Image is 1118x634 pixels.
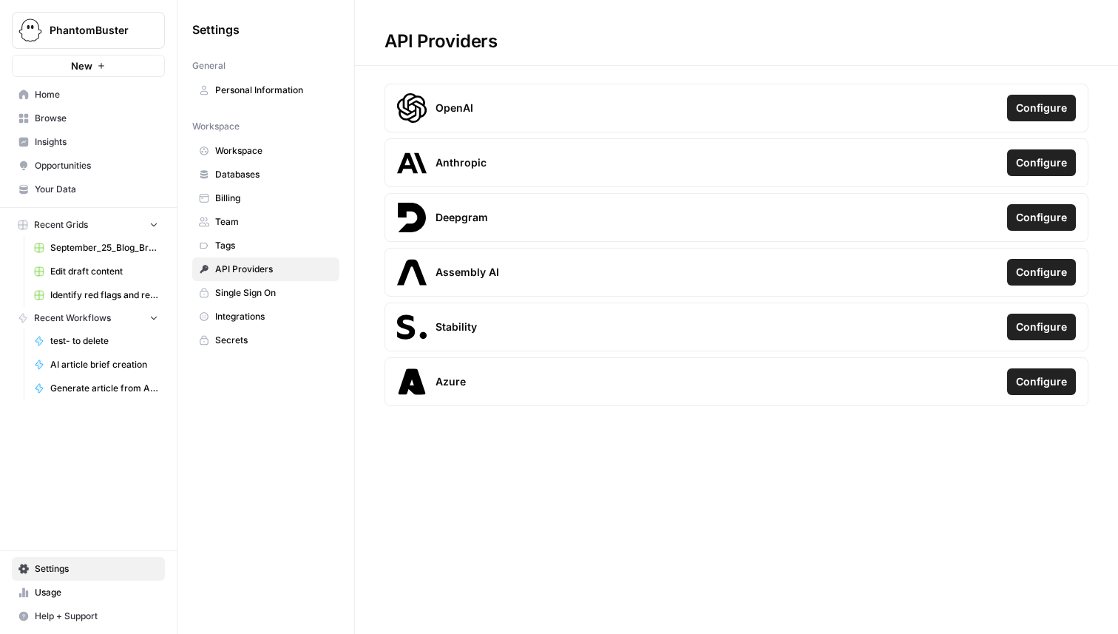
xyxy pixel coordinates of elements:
[192,139,339,163] a: Workspace
[12,55,165,77] button: New
[192,78,339,102] a: Personal Information
[192,281,339,305] a: Single Sign On
[215,334,333,347] span: Secrets
[192,186,339,210] a: Billing
[12,130,165,154] a: Insights
[50,382,158,395] span: Generate article from AI brief- final
[35,135,158,149] span: Insights
[192,328,339,352] a: Secrets
[27,377,165,400] a: Generate article from AI brief- final
[35,183,158,196] span: Your Data
[215,84,333,97] span: Personal Information
[35,586,158,599] span: Usage
[27,353,165,377] a: AI article brief creation
[27,260,165,283] a: Edit draft content
[215,286,333,300] span: Single Sign On
[35,88,158,101] span: Home
[12,557,165,581] a: Settings
[35,610,158,623] span: Help + Support
[50,23,139,38] span: PhantomBuster
[1007,314,1076,340] button: Configure
[1016,320,1067,334] span: Configure
[12,178,165,201] a: Your Data
[12,107,165,130] a: Browse
[215,215,333,229] span: Team
[27,283,165,307] a: Identify red flags and rewrite: Brand alignment editor Grid
[12,581,165,604] a: Usage
[436,155,487,170] span: Anthropic
[215,310,333,323] span: Integrations
[192,305,339,328] a: Integrations
[27,329,165,353] a: test- to delete
[50,334,158,348] span: test- to delete
[50,358,158,371] span: AI article brief creation
[12,604,165,628] button: Help + Support
[436,265,499,280] span: Assembly AI
[12,214,165,236] button: Recent Grids
[35,112,158,125] span: Browse
[12,154,165,178] a: Opportunities
[1016,265,1067,280] span: Configure
[215,239,333,252] span: Tags
[27,236,165,260] a: September_25_Blog_Briefs.csv
[1016,374,1067,389] span: Configure
[215,263,333,276] span: API Providers
[1007,259,1076,286] button: Configure
[1007,368,1076,395] button: Configure
[436,320,477,334] span: Stability
[35,159,158,172] span: Opportunities
[12,12,165,49] button: Workspace: PhantomBuster
[1016,101,1067,115] span: Configure
[436,210,488,225] span: Deepgram
[192,163,339,186] a: Databases
[1016,210,1067,225] span: Configure
[192,257,339,281] a: API Providers
[17,17,44,44] img: PhantomBuster Logo
[192,120,240,133] span: Workspace
[50,265,158,278] span: Edit draft content
[436,374,466,389] span: Azure
[192,234,339,257] a: Tags
[12,83,165,107] a: Home
[50,289,158,302] span: Identify red flags and rewrite: Brand alignment editor Grid
[50,241,158,254] span: September_25_Blog_Briefs.csv
[1007,149,1076,176] button: Configure
[192,21,240,38] span: Settings
[34,311,111,325] span: Recent Workflows
[215,144,333,158] span: Workspace
[1007,204,1076,231] button: Configure
[436,101,473,115] span: OpenAI
[71,58,92,73] span: New
[192,59,226,72] span: General
[355,30,527,53] div: API Providers
[1007,95,1076,121] button: Configure
[215,192,333,205] span: Billing
[192,210,339,234] a: Team
[12,307,165,329] button: Recent Workflows
[34,218,88,232] span: Recent Grids
[215,168,333,181] span: Databases
[1016,155,1067,170] span: Configure
[35,562,158,576] span: Settings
